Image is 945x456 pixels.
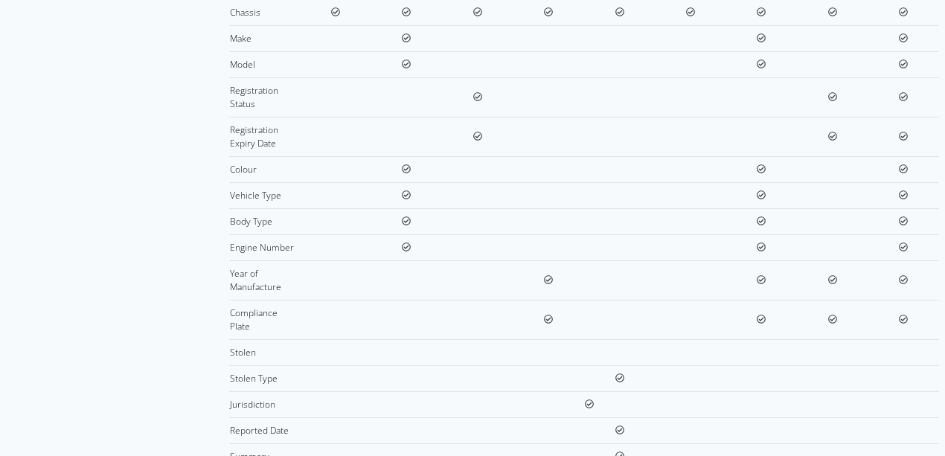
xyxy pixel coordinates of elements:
[229,391,300,417] td: Jurisdiction
[229,260,300,300] td: Year of Manufacture
[229,417,300,443] td: Reported Date
[229,365,300,391] td: Stolen Type
[229,300,300,339] td: Compliance Plate
[229,156,300,182] td: Colour
[229,339,300,365] td: Stolen
[229,77,300,117] td: Registration Status
[229,208,300,234] td: Body Type
[229,182,300,208] td: Vehicle Type
[229,117,300,156] td: Registration Expiry Date
[229,25,300,51] td: Make
[229,234,300,260] td: Engine Number
[229,51,300,77] td: Model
